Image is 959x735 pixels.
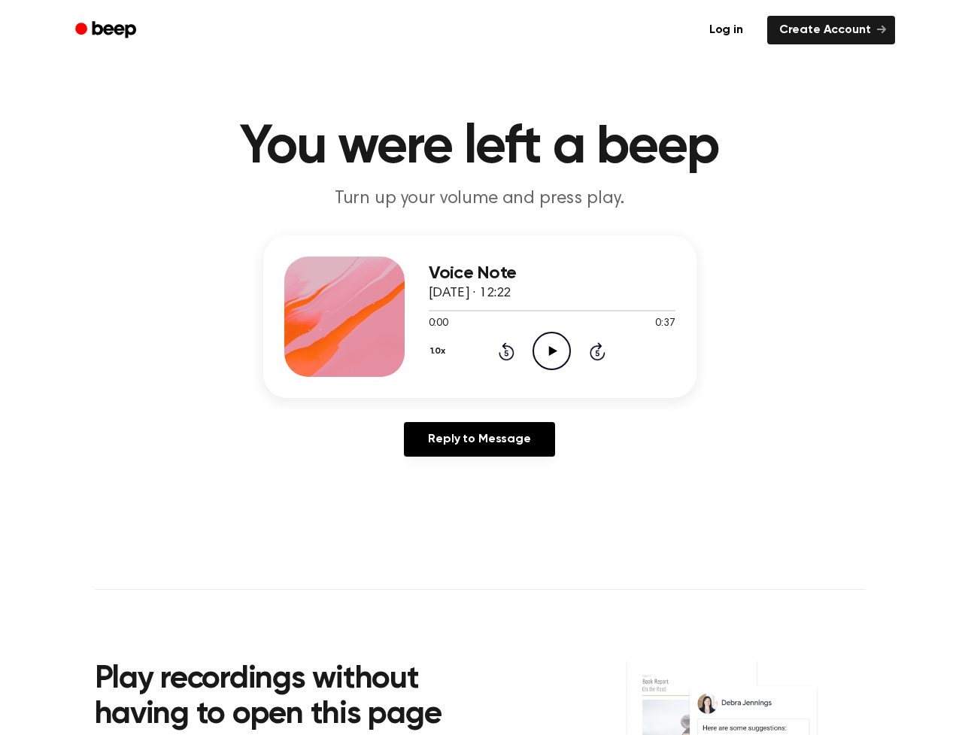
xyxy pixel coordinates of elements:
[429,339,451,364] button: 1.0x
[429,316,448,332] span: 0:00
[404,422,554,457] a: Reply to Message
[65,16,150,45] a: Beep
[191,187,769,211] p: Turn up your volume and press play.
[429,287,511,300] span: [DATE] · 12:22
[655,316,675,332] span: 0:37
[95,662,500,733] h2: Play recordings without having to open this page
[767,16,895,44] a: Create Account
[429,263,675,284] h3: Voice Note
[95,120,865,175] h1: You were left a beep
[694,13,758,47] a: Log in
